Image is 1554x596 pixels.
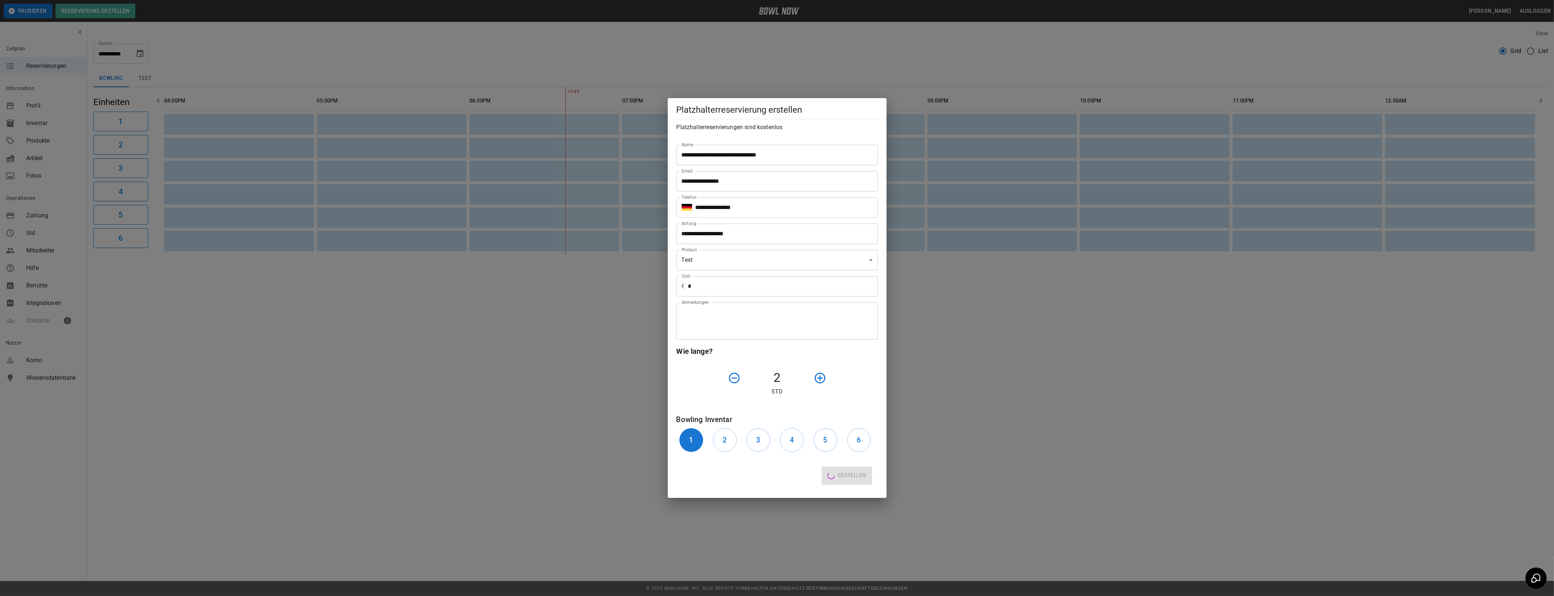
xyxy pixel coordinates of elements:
[677,104,878,116] h5: Platzhalterreservierung erstellen
[790,434,794,446] h6: 4
[682,194,697,200] label: Telefon
[677,224,873,244] input: Choose date, selected date is Sep 19, 2025
[689,434,693,446] h6: 1
[744,370,811,386] h4: 2
[677,387,878,396] p: Std
[722,434,726,446] h6: 2
[847,428,871,452] button: 6
[814,428,837,452] button: 5
[682,202,693,213] button: Select country
[780,428,804,452] button: 4
[679,428,703,452] button: 1
[677,414,878,425] h6: Bowling Inventar
[677,122,878,132] h6: Platzhalterreservierungen sind kostenlos
[677,345,878,357] h6: Wie lange?
[682,282,685,291] p: €
[747,428,770,452] button: 3
[857,434,861,446] h6: 6
[682,220,696,227] label: Anfang
[713,428,737,452] button: 2
[756,434,760,446] h6: 3
[823,434,827,446] h6: 5
[677,250,878,270] div: Test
